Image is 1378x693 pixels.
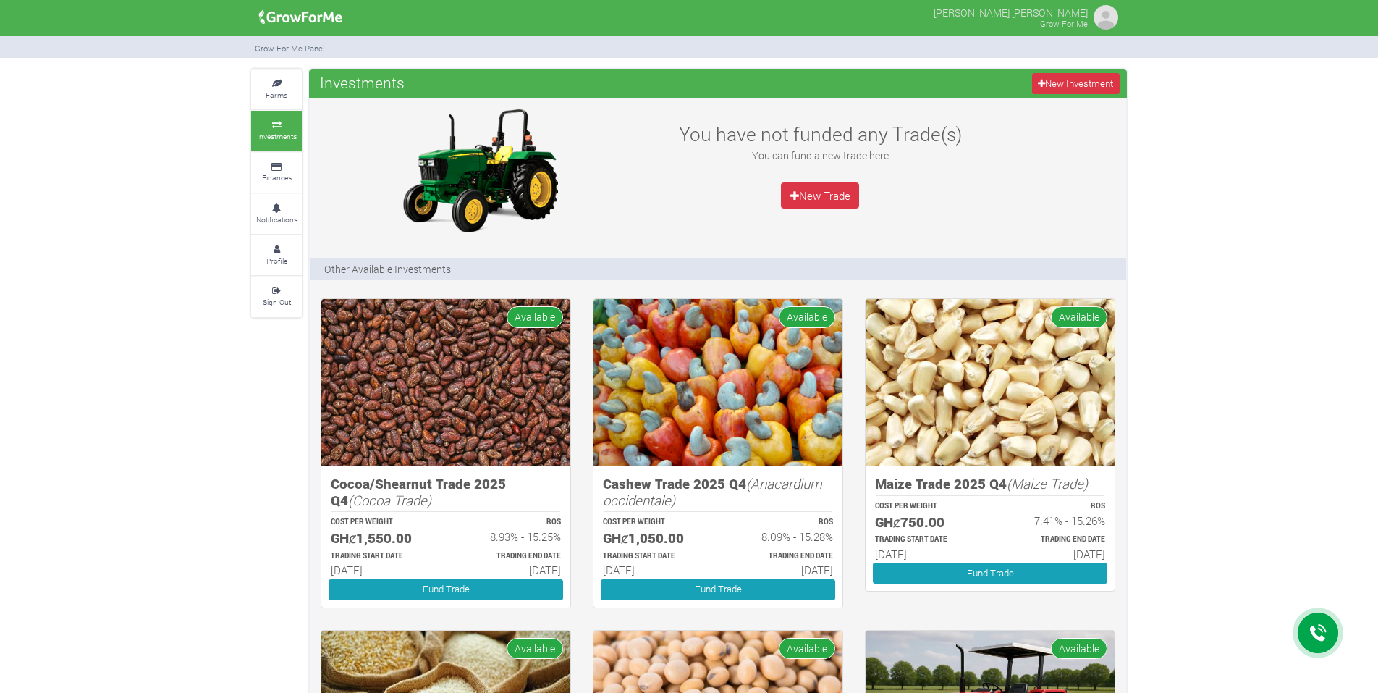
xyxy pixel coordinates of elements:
[1051,638,1107,659] span: Available
[663,148,977,163] p: You can fund a new trade here
[781,182,859,209] a: New Trade
[1051,306,1107,327] span: Available
[603,476,833,508] h5: Cashew Trade 2025 Q4
[875,547,977,560] h6: [DATE]
[348,491,431,509] i: (Cocoa Trade)
[255,43,325,54] small: Grow For Me Panel
[603,563,705,576] h6: [DATE]
[873,563,1107,584] a: Fund Trade
[316,68,408,97] span: Investments
[331,563,433,576] h6: [DATE]
[934,3,1088,20] p: [PERSON_NAME] [PERSON_NAME]
[256,214,297,224] small: Notifications
[257,131,297,141] small: Investments
[459,517,561,528] p: ROS
[262,172,292,182] small: Finances
[251,111,302,151] a: Investments
[593,299,842,466] img: growforme image
[731,517,833,528] p: ROS
[331,551,433,562] p: Estimated Trading Start Date
[251,235,302,275] a: Profile
[731,563,833,576] h6: [DATE]
[603,474,822,509] i: (Anacardium occidentale)
[331,517,433,528] p: COST PER WEIGHT
[603,530,705,547] h5: GHȼ1,050.00
[866,299,1115,466] img: growforme image
[875,534,977,545] p: Estimated Trading Start Date
[1091,3,1120,32] img: growforme image
[731,530,833,543] h6: 8.09% - 15.28%
[875,476,1105,492] h5: Maize Trade 2025 Q4
[603,517,705,528] p: COST PER WEIGHT
[1003,514,1105,527] h6: 7.41% - 15.26%
[331,476,561,508] h5: Cocoa/Shearnut Trade 2025 Q4
[263,297,291,307] small: Sign Out
[459,551,561,562] p: Estimated Trading End Date
[321,299,570,466] img: growforme image
[324,261,451,277] p: Other Available Investments
[459,530,561,543] h6: 8.93% - 15.25%
[507,638,563,659] span: Available
[875,514,977,531] h5: GHȼ750.00
[329,579,563,600] a: Fund Trade
[251,194,302,234] a: Notifications
[507,306,563,327] span: Available
[779,638,835,659] span: Available
[875,501,977,512] p: COST PER WEIGHT
[663,122,977,146] h3: You have not funded any Trade(s)
[1007,474,1088,492] i: (Maize Trade)
[251,277,302,316] a: Sign Out
[1003,547,1105,560] h6: [DATE]
[603,551,705,562] p: Estimated Trading Start Date
[389,105,570,235] img: growforme image
[331,530,433,547] h5: GHȼ1,550.00
[251,70,302,109] a: Farms
[1003,534,1105,545] p: Estimated Trading End Date
[459,563,561,576] h6: [DATE]
[601,579,835,600] a: Fund Trade
[266,90,287,100] small: Farms
[731,551,833,562] p: Estimated Trading End Date
[254,3,347,32] img: growforme image
[1040,18,1088,29] small: Grow For Me
[1032,73,1120,94] a: New Investment
[266,256,287,266] small: Profile
[1003,501,1105,512] p: ROS
[251,153,302,193] a: Finances
[779,306,835,327] span: Available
